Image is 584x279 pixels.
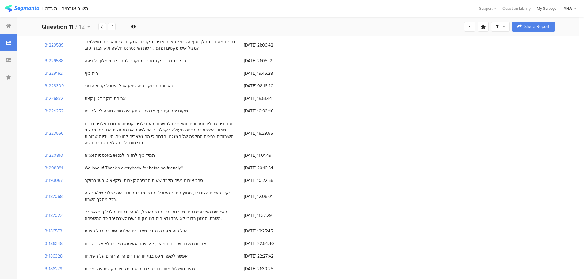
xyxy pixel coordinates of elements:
span: [DATE] 12:25:45 [244,228,293,234]
div: IYHA [563,6,572,11]
span: [DATE] 12:06:01 [244,193,293,200]
section: 31224252 [45,108,63,114]
div: היה כיף [85,70,98,77]
span: Share Report [524,25,549,29]
section: 31186328 [45,253,63,259]
span: [DATE] 21:30:25 [244,266,293,272]
div: סהכ אירוח נעים מלבד שעות הבריכה קצרות וציקאאוט ב10 בבוקר [85,177,203,184]
span: 12 [79,22,85,31]
span: [DATE] 10:03:40 [244,108,293,114]
div: Support [479,4,496,13]
div: ארוחת בוקר לגוון קצת [85,95,126,102]
section: 31229588 [45,58,63,64]
div: היה מושלם! מחכים כבר לחזור שוב מקווים רק שתהיה זמינות:) [85,266,195,272]
section: 31187022 [45,212,63,219]
section: 31186573 [45,228,62,234]
div: תמיד כיף לחזור ולנפוש באכסניות אנ''א [85,152,155,159]
span: [DATE] 19:46:28 [244,70,293,77]
div: הכל בסדר....רק המחיר מתקרב למחירי בתי מלון...לידיעה [85,58,186,64]
span: [DATE] 08:16:40 [244,83,293,89]
b: Question 11 [42,22,74,31]
span: [DATE] 21:05:12 [244,58,293,64]
a: My Surveys [534,6,559,11]
img: segmanta logo [5,5,39,12]
div: משוב אורחים - מצדה [45,6,88,11]
div: החדרים גדולים ומרווחים ומצויינים למשפחות עם ילדים קטנים. אנחנו והילדים נהננו מאוד. השירותיות היית... [85,120,238,146]
a: Question Library [499,6,534,11]
section: 31229162 [45,70,63,77]
section: 31229589 [45,42,63,48]
section: 31223560 [45,130,64,137]
span: [DATE] 22:27:42 [244,253,293,259]
div: הכל היה מעולה נהננו מאד וגם הילדים ישר כח לכל הצוות [85,228,188,234]
span: [DATE] 21:06:42 [244,42,293,48]
section: 31187068 [45,193,63,200]
span: [DATE] 11:37:29 [244,212,293,219]
div: | [42,5,43,12]
div: אפשר לשפר מעט בניקיון החדרים היו פירורים על השולחן [85,253,188,259]
span: [DATE] 22:54:40 [244,240,293,247]
span: / [75,22,77,31]
span: [DATE] 20:16:54 [244,165,293,171]
div: בארוחת הבוקר היה שפע אבל האוכל קר ולא טרי [85,83,173,89]
section: 31208381 [45,165,63,171]
div: ארוחת הערב של יום חמישי , לא היתה טעימה. הילדים לא אכלו כלום [85,240,206,247]
section: 31186348 [45,240,63,247]
section: 31228309 [45,83,64,89]
span: [DATE] 11:01:49 [244,152,293,159]
span: [DATE] 15:51:44 [244,95,293,102]
section: 31193067 [45,177,63,184]
span: [DATE] 15:29:55 [244,130,293,137]
section: 31226872 [45,95,63,102]
div: השטחים הציבוריים כגון מדרגות, ליד חדר האוכל, לא היו נקיים והלכלוך נשאר כל השבת. המזגן בלובי לא עב... [85,209,238,222]
section: 31186279 [45,266,62,272]
section: 31220810 [45,152,63,159]
div: נקיון השטח הציבורי , מחוץ לחדר האוכל , חדרי מדרגות וכו'. היה לכלוך שלא נוקה בכל מהלך השבת. [85,190,238,203]
div: We love it! Thank's everybody for being so friendly!! [85,165,183,171]
span: [DATE] 10:22:56 [244,177,293,184]
div: נהנינו מאוד במהלך סוף השבוע. הצוות אדיב ומקסים, המקום נקי והאריכה מושלמת. המציל איש מקסים ונחמד. ... [85,39,238,51]
div: מקום יפה עם נוף מדהים , רגוע היה חוויה טובה לי ולילדים [85,108,188,114]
